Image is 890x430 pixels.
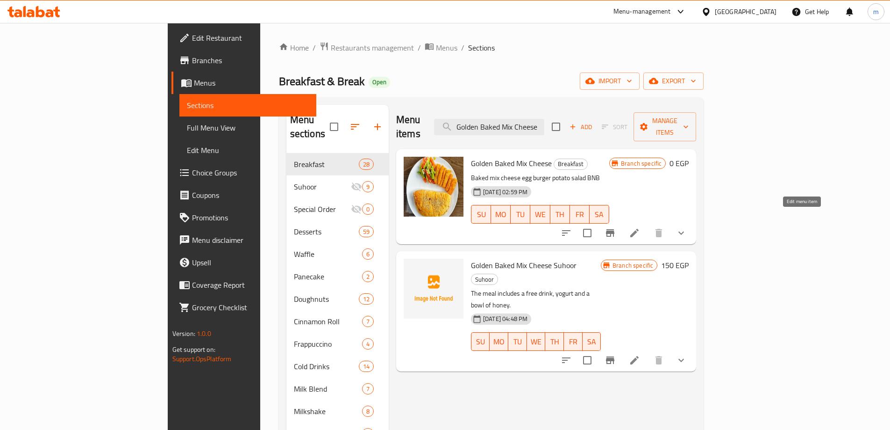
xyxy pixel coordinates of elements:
span: Breakfast [294,159,359,170]
button: WE [527,332,546,351]
a: Edit Restaurant [171,27,316,49]
span: Edit Restaurant [192,32,309,44]
div: Waffle [294,248,362,260]
div: Milkshake [294,406,362,417]
div: items [362,181,374,192]
button: SU [471,332,490,351]
span: m [873,7,879,17]
span: export [651,75,696,87]
li: / [461,42,464,53]
a: Choice Groups [171,161,316,184]
span: TU [512,335,523,349]
span: Manage items [641,115,689,138]
span: MO [495,208,507,221]
button: TH [550,205,570,224]
span: 6 [363,250,373,259]
button: delete [648,349,670,372]
a: Coverage Report [171,274,316,296]
span: import [587,75,632,87]
svg: Inactive section [351,181,362,192]
button: SA [590,205,609,224]
span: 9 [363,182,373,191]
button: MO [491,205,511,224]
span: FR [574,208,586,221]
span: SU [475,335,486,349]
div: items [362,338,374,350]
span: 28 [359,160,373,169]
div: Suhoor [294,181,351,192]
span: WE [531,335,542,349]
span: Doughnuts [294,293,359,305]
div: items [362,248,374,260]
div: items [359,159,374,170]
span: 1.0.0 [197,328,211,340]
img: Golden Baked Mix Cheese Suhoor [404,259,463,319]
button: TU [508,332,527,351]
span: Special Order [294,204,351,215]
button: Branch-specific-item [599,349,621,372]
div: Cold Drinks14 [286,355,389,378]
span: 7 [363,317,373,326]
span: Golden Baked Mix Cheese [471,156,552,170]
button: delete [648,222,670,244]
span: Open [369,78,390,86]
a: Full Menu View [179,117,316,139]
span: Sections [468,42,495,53]
p: The meal includes a free drink, yogurt and a bowl of honey. [471,288,601,311]
span: TU [514,208,527,221]
span: Cold Drinks [294,361,359,372]
span: Promotions [192,212,309,223]
button: show more [670,222,692,244]
div: Menu-management [613,6,671,17]
input: search [434,119,544,135]
span: Breakfast [554,159,587,169]
a: Coupons [171,184,316,206]
div: Panecake2 [286,265,389,288]
span: WE [534,208,546,221]
span: Desserts [294,226,359,237]
span: Suhoor [471,274,498,285]
a: Branches [171,49,316,72]
span: Select all sections [324,117,344,137]
span: Choice Groups [192,167,309,178]
span: TH [549,335,560,349]
span: 2 [363,272,373,281]
a: Edit menu item [629,355,640,366]
h6: 150 EGP [661,259,689,272]
img: Golden Baked Mix Cheese [404,157,463,217]
button: TU [511,205,530,224]
div: items [362,383,374,394]
span: Version: [172,328,195,340]
p: Baked mix cheese egg burger potato salad BNB [471,172,609,184]
span: 8 [363,407,373,416]
button: SA [583,332,601,351]
div: items [362,406,374,417]
span: MO [493,335,505,349]
a: Menus [171,72,316,94]
span: SA [586,335,598,349]
span: Breakfast & Break [279,71,365,92]
div: Suhoor [471,274,498,285]
button: Manage items [634,112,696,141]
a: Sections [179,94,316,117]
div: Waffle6 [286,243,389,265]
div: Milk Blend7 [286,378,389,400]
a: Support.OpsPlatform [172,353,232,365]
span: 14 [359,362,373,371]
span: Milk Blend [294,383,362,394]
svg: Show Choices [676,355,687,366]
nav: breadcrumb [279,42,704,54]
div: Milkshake8 [286,400,389,423]
a: Menus [425,42,457,54]
span: Menus [436,42,457,53]
span: Frappuccino [294,338,362,350]
a: Edit Menu [179,139,316,161]
span: Select section [546,117,566,137]
span: Branch specific [609,261,657,270]
div: items [359,226,374,237]
span: Select section first [596,120,634,134]
span: 4 [363,340,373,349]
